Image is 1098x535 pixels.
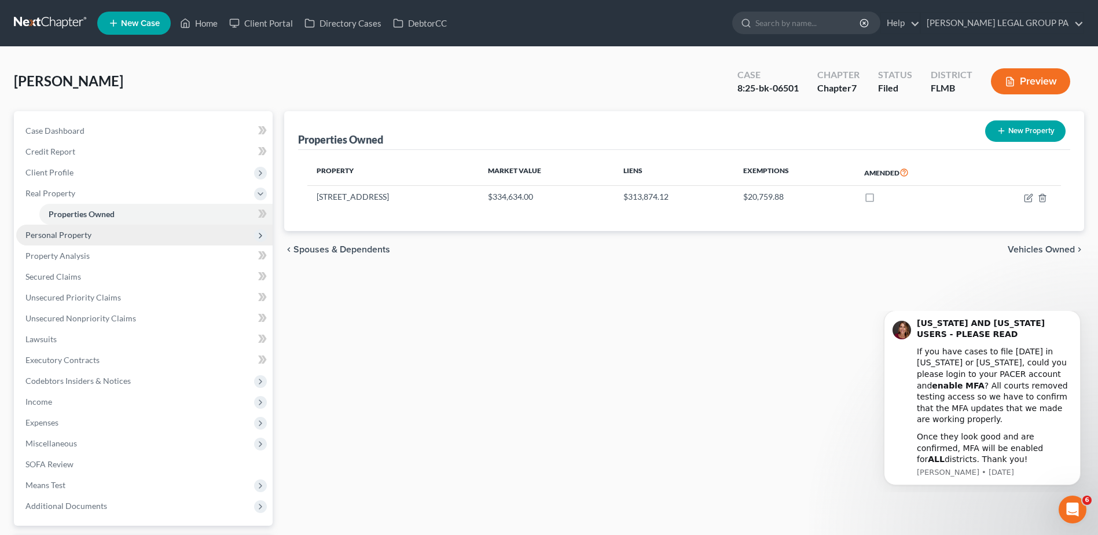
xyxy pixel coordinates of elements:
[479,159,614,186] th: Market Value
[16,287,273,308] a: Unsecured Priority Claims
[50,156,205,167] p: Message from Katie, sent 5w ago
[855,159,974,186] th: Amended
[16,120,273,141] a: Case Dashboard
[223,13,299,34] a: Client Portal
[16,329,273,350] a: Lawsuits
[878,82,912,95] div: Filed
[284,245,293,254] i: chevron_left
[734,186,855,208] td: $20,759.88
[307,186,479,208] td: [STREET_ADDRESS]
[50,8,178,28] b: [US_STATE] AND [US_STATE] USERS - PLEASE READ
[299,13,387,34] a: Directory Cases
[734,159,855,186] th: Exemptions
[737,68,799,82] div: Case
[1059,496,1086,523] iframe: Intercom live chat
[878,68,912,82] div: Status
[49,209,115,219] span: Properties Owned
[50,7,205,155] div: Message content
[25,397,52,406] span: Income
[817,68,860,82] div: Chapter
[16,245,273,266] a: Property Analysis
[16,308,273,329] a: Unsecured Nonpriority Claims
[387,13,453,34] a: DebtorCC
[25,272,81,281] span: Secured Claims
[293,245,390,254] span: Spouses & Dependents
[479,186,614,208] td: $334,634.00
[931,68,972,82] div: District
[307,159,479,186] th: Property
[991,68,1070,94] button: Preview
[921,13,1084,34] a: [PERSON_NAME] LEGAL GROUP PA
[16,266,273,287] a: Secured Claims
[26,10,45,28] img: Profile image for Katie
[25,417,58,427] span: Expenses
[1075,245,1084,254] i: chevron_right
[61,144,78,153] b: ALL
[866,311,1098,492] iframe: Intercom notifications message
[50,120,205,155] div: Once they look good and are confirmed, MFA will be enabled for districts. Thank you!
[25,167,74,177] span: Client Profile
[16,141,273,162] a: Credit Report
[65,70,96,79] b: enable
[174,13,223,34] a: Home
[817,82,860,95] div: Chapter
[25,230,91,240] span: Personal Property
[1082,496,1092,505] span: 6
[25,188,75,198] span: Real Property
[25,313,136,323] span: Unsecured Nonpriority Claims
[851,82,857,93] span: 7
[298,133,383,146] div: Properties Owned
[25,292,121,302] span: Unsecured Priority Claims
[284,245,390,254] button: chevron_left Spouses & Dependents
[121,19,160,28] span: New Case
[25,146,75,156] span: Credit Report
[39,204,273,225] a: Properties Owned
[25,334,57,344] span: Lawsuits
[16,350,273,371] a: Executory Contracts
[737,82,799,95] div: 8:25-bk-06501
[16,454,273,475] a: SOFA Review
[25,438,77,448] span: Miscellaneous
[931,82,972,95] div: FLMB
[25,480,65,490] span: Means Test
[25,501,107,511] span: Additional Documents
[25,376,131,386] span: Codebtors Insiders & Notices
[14,72,123,89] span: [PERSON_NAME]
[25,459,74,469] span: SOFA Review
[1008,245,1084,254] button: Vehicles Owned chevron_right
[50,35,205,115] div: If you have cases to file [DATE] in [US_STATE] or [US_STATE], could you please login to your PACE...
[614,186,734,208] td: $313,874.12
[99,70,118,79] b: MFA
[881,13,920,34] a: Help
[755,12,861,34] input: Search by name...
[25,251,90,261] span: Property Analysis
[25,355,100,365] span: Executory Contracts
[614,159,734,186] th: Liens
[25,126,85,135] span: Case Dashboard
[1008,245,1075,254] span: Vehicles Owned
[985,120,1066,142] button: New Property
